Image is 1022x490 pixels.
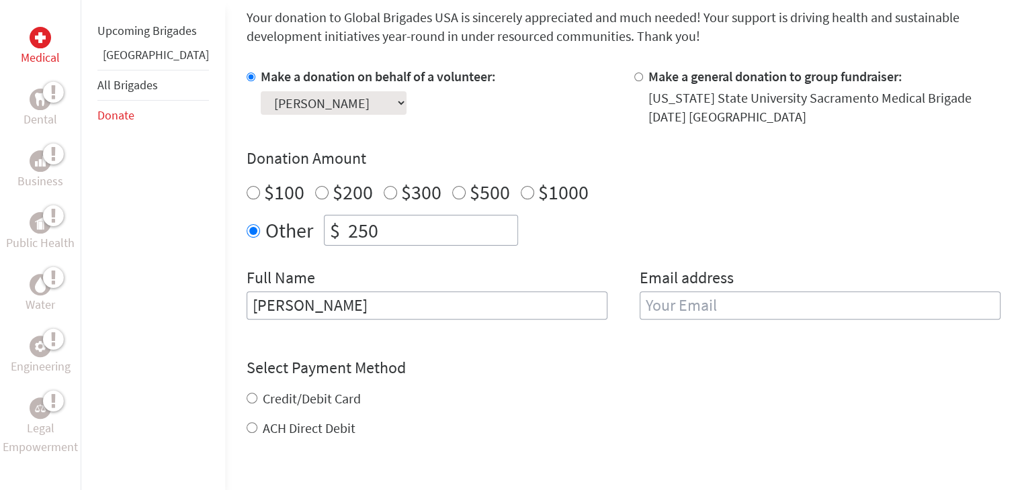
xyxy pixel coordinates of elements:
[30,274,51,295] div: Water
[30,150,51,172] div: Business
[97,101,209,130] li: Donate
[30,212,51,234] div: Public Health
[35,156,46,166] img: Business
[97,70,209,101] li: All Brigades
[35,32,46,43] img: Medical
[3,397,78,456] a: Legal EmpowermentLegal Empowerment
[264,179,304,205] label: $100
[247,148,1000,169] h4: Donation Amount
[345,215,517,245] input: Enter Amount
[11,357,71,376] p: Engineering
[97,107,134,123] a: Donate
[35,341,46,352] img: Engineering
[538,179,589,205] label: $1000
[35,216,46,230] img: Public Health
[26,295,55,314] p: Water
[263,390,361,407] label: Credit/Debit Card
[11,336,71,376] a: EngineeringEngineering
[30,89,51,110] div: Dental
[6,212,75,252] a: Public HealthPublic Health
[263,420,355,436] label: ACH Direct Debit
[97,46,209,70] li: Greece
[30,336,51,357] div: Engineering
[24,110,57,129] p: Dental
[97,77,158,93] a: All Brigades
[6,234,75,252] p: Public Health
[97,23,197,38] a: Upcoming Brigades
[21,27,60,67] a: MedicalMedical
[26,274,55,314] a: WaterWater
[640,291,1000,320] input: Your Email
[30,27,51,48] div: Medical
[35,277,46,292] img: Water
[261,68,496,85] label: Make a donation on behalf of a volunteer:
[17,150,63,191] a: BusinessBusiness
[247,357,1000,379] h4: Select Payment Method
[470,179,510,205] label: $500
[30,397,51,419] div: Legal Empowerment
[401,179,441,205] label: $300
[97,16,209,46] li: Upcoming Brigades
[21,48,60,67] p: Medical
[17,172,63,191] p: Business
[265,215,313,246] label: Other
[103,47,209,62] a: [GEOGRAPHIC_DATA]
[247,8,1000,46] p: Your donation to Global Brigades USA is sincerely appreciated and much needed! Your support is dr...
[648,68,902,85] label: Make a general donation to group fundraiser:
[247,291,607,320] input: Enter Full Name
[3,419,78,456] p: Legal Empowerment
[325,215,345,245] div: $
[35,404,46,412] img: Legal Empowerment
[247,267,315,291] label: Full Name
[333,179,373,205] label: $200
[648,89,1000,126] div: [US_STATE] State University Sacramento Medical Brigade [DATE] [GEOGRAPHIC_DATA]
[35,93,46,105] img: Dental
[640,267,734,291] label: Email address
[24,89,57,129] a: DentalDental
